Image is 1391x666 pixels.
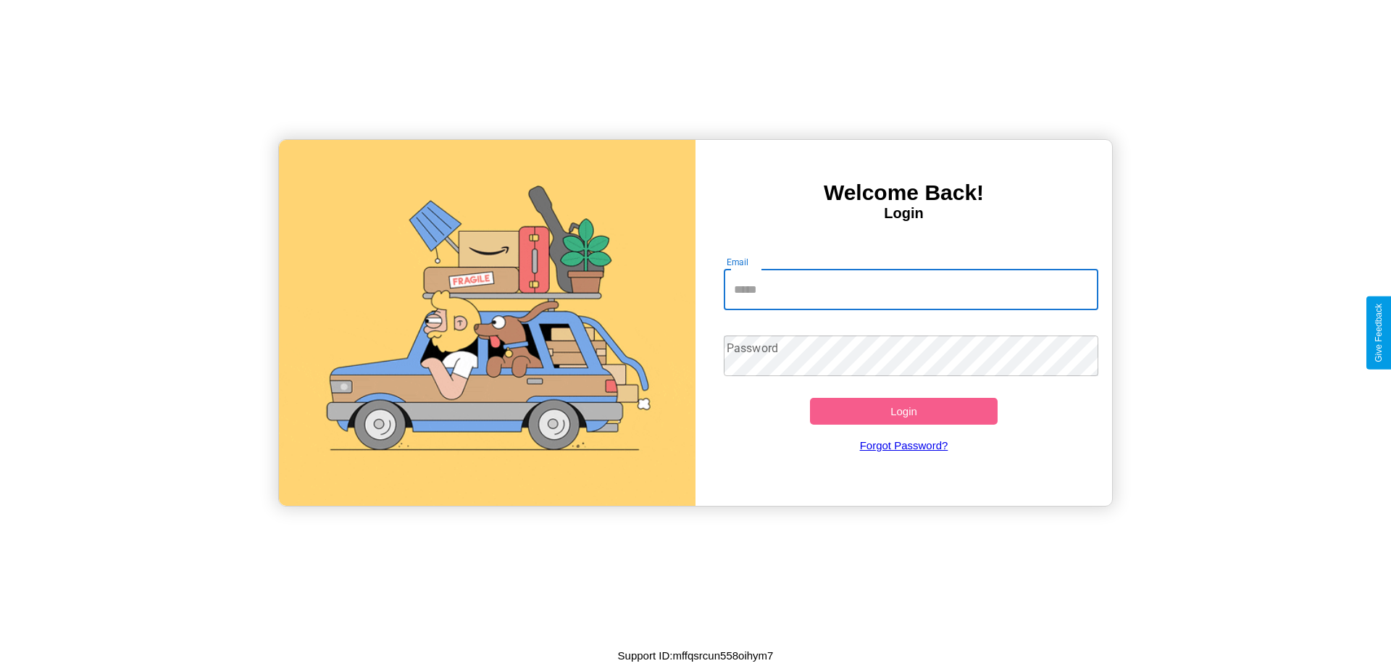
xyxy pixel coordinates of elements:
label: Email [727,256,749,268]
button: Login [810,398,998,425]
img: gif [279,140,695,506]
h3: Welcome Back! [695,180,1112,205]
a: Forgot Password? [717,425,1092,466]
div: Give Feedback [1374,304,1384,362]
h4: Login [695,205,1112,222]
p: Support ID: mffqsrcun558oihym7 [618,646,774,665]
